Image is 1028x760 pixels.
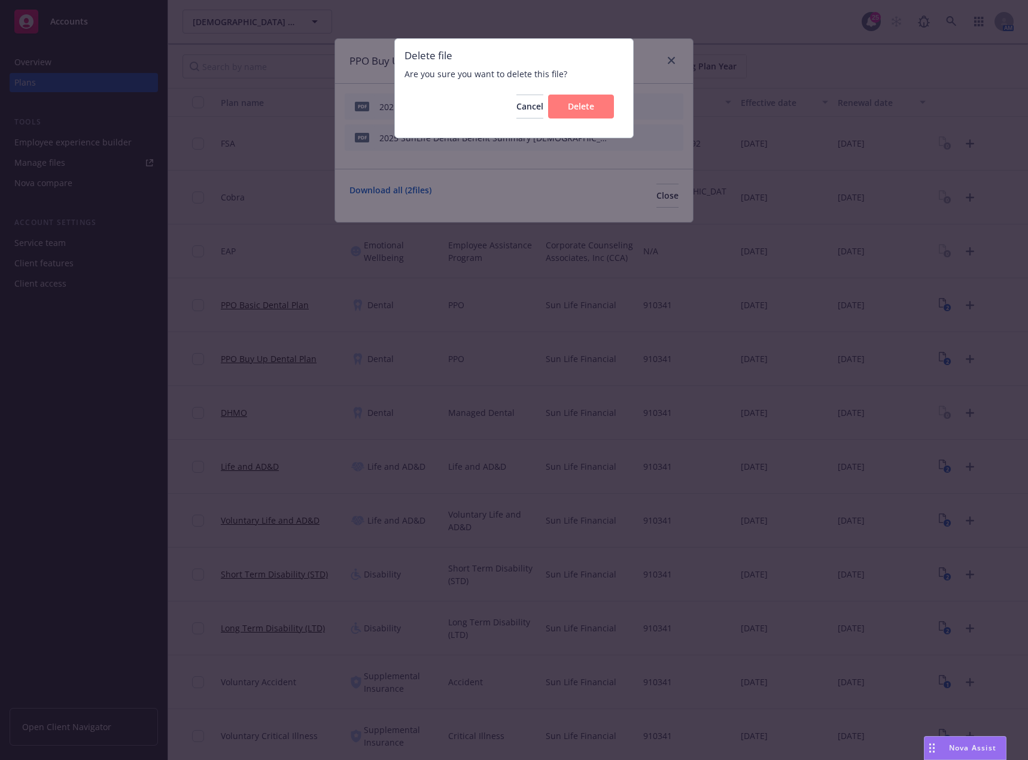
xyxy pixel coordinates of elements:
span: Cancel [516,101,543,112]
span: Delete file [404,48,624,63]
span: Delete [568,101,594,112]
div: Drag to move [924,737,939,759]
button: Nova Assist [924,736,1006,760]
button: Delete [548,95,614,118]
button: Cancel [516,95,543,118]
span: Nova Assist [949,743,996,753]
span: Are you sure you want to delete this file? [404,68,624,80]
